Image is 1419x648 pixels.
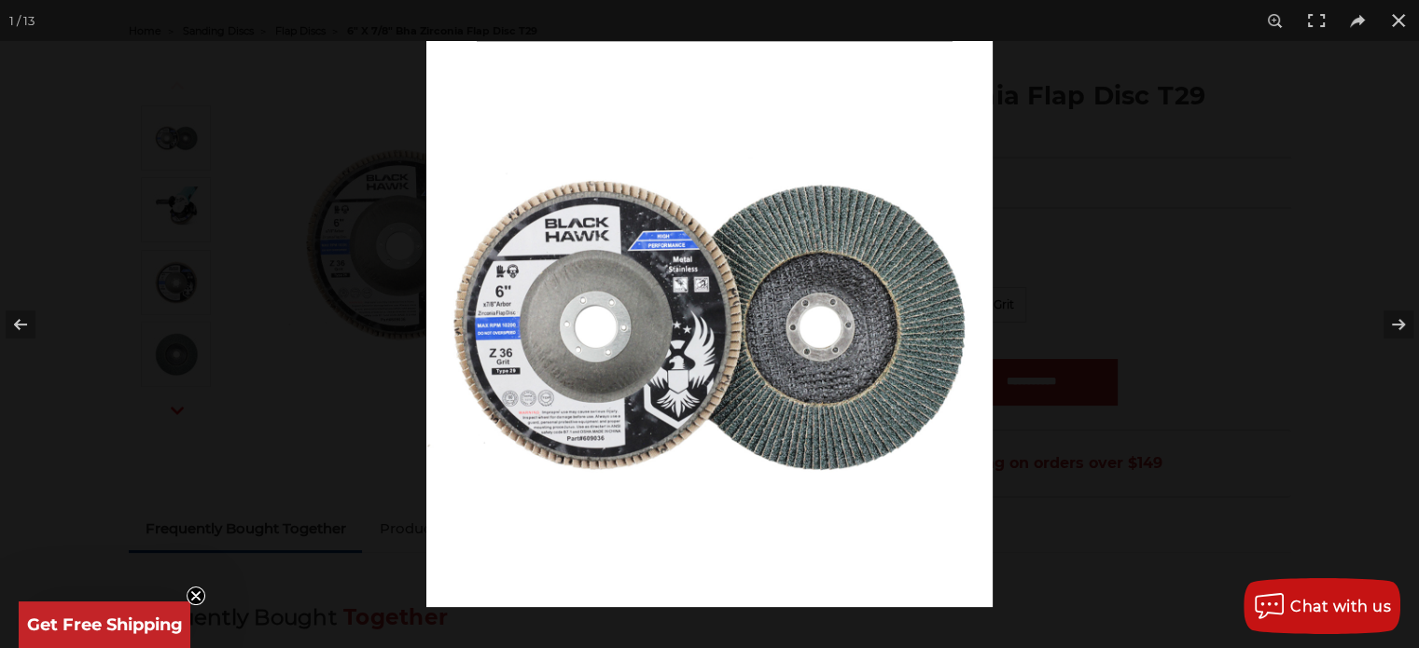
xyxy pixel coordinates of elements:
img: 36-grit-t29-zirconia-disc-6inch-aggressive-cut__97682.1702407413.jpg [426,41,993,607]
div: Get Free ShippingClose teaser [19,601,190,648]
button: Close teaser [187,586,205,605]
span: Chat with us [1290,598,1391,615]
button: Chat with us [1244,578,1400,634]
span: Get Free Shipping [27,614,183,635]
button: Next (arrow right) [1354,278,1419,371]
